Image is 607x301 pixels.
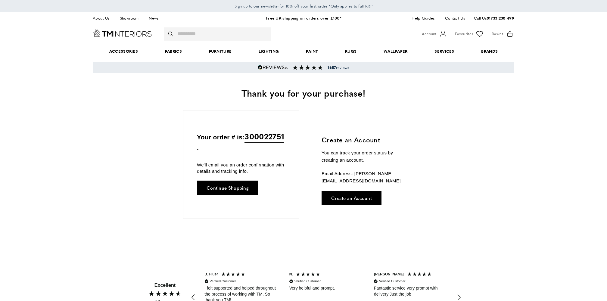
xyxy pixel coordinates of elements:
[93,29,152,37] a: Go to Home page
[407,14,439,22] a: Help Guides
[374,272,404,277] div: [PERSON_NAME]
[258,65,288,70] img: Reviews.io 5 stars
[474,15,514,21] p: Call Us
[322,135,410,144] h3: Create an Account
[144,14,163,22] a: News
[487,15,514,21] a: 01733 230 499
[331,196,372,200] span: Create an Account
[204,272,218,277] div: D. Fluer
[207,185,249,190] span: Continue Shopping
[266,15,341,21] a: Free UK shipping on orders over £100*
[197,130,285,153] p: Your order # is: .
[168,27,174,41] button: Search
[370,42,421,61] a: Wallpaper
[210,279,236,284] div: Verified Customer
[235,3,279,9] a: Sign up to our newsletter
[374,285,448,297] div: Fantastic service very prompt with delivery Just the job
[235,3,372,9] span: for 10% off your first order *Only applies to full RRP
[245,42,292,61] a: Lighting
[151,42,195,61] a: Fabrics
[148,290,182,297] div: 4.80 Stars
[468,42,511,61] a: Brands
[244,130,284,143] span: 300022751
[294,279,321,284] div: Verified Customer
[422,29,447,39] button: Customer Account
[440,14,465,22] a: Contact Us
[322,149,410,164] p: You can track your order status by creating an account.
[422,31,436,37] span: Account
[289,272,293,277] div: N.
[322,170,410,185] p: Email Address: [PERSON_NAME][EMAIL_ADDRESS][DOMAIN_NAME]
[197,181,258,195] a: Continue Shopping
[296,272,322,278] div: 5 Stars
[241,86,366,99] span: Thank you for your purchase!
[407,272,433,278] div: 5 Stars
[455,29,484,39] a: Favourites
[221,272,247,278] div: 5 Stars
[115,14,143,22] a: Showroom
[197,162,285,174] p: We'll email you an order confirmation with details and tracking info.
[293,65,323,70] img: Reviews section
[195,42,245,61] a: Furniture
[93,14,114,22] a: About Us
[332,42,370,61] a: Rugs
[379,279,405,284] div: Verified Customer
[289,285,363,291] div: Very helpful and prompt.
[154,282,176,289] div: Excellent
[455,31,473,37] span: Favourites
[292,42,332,61] a: Paint
[328,65,349,70] span: reviews
[421,42,468,61] a: Services
[96,42,151,61] span: Accessories
[328,65,336,70] strong: 1657
[322,191,381,205] a: Create an Account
